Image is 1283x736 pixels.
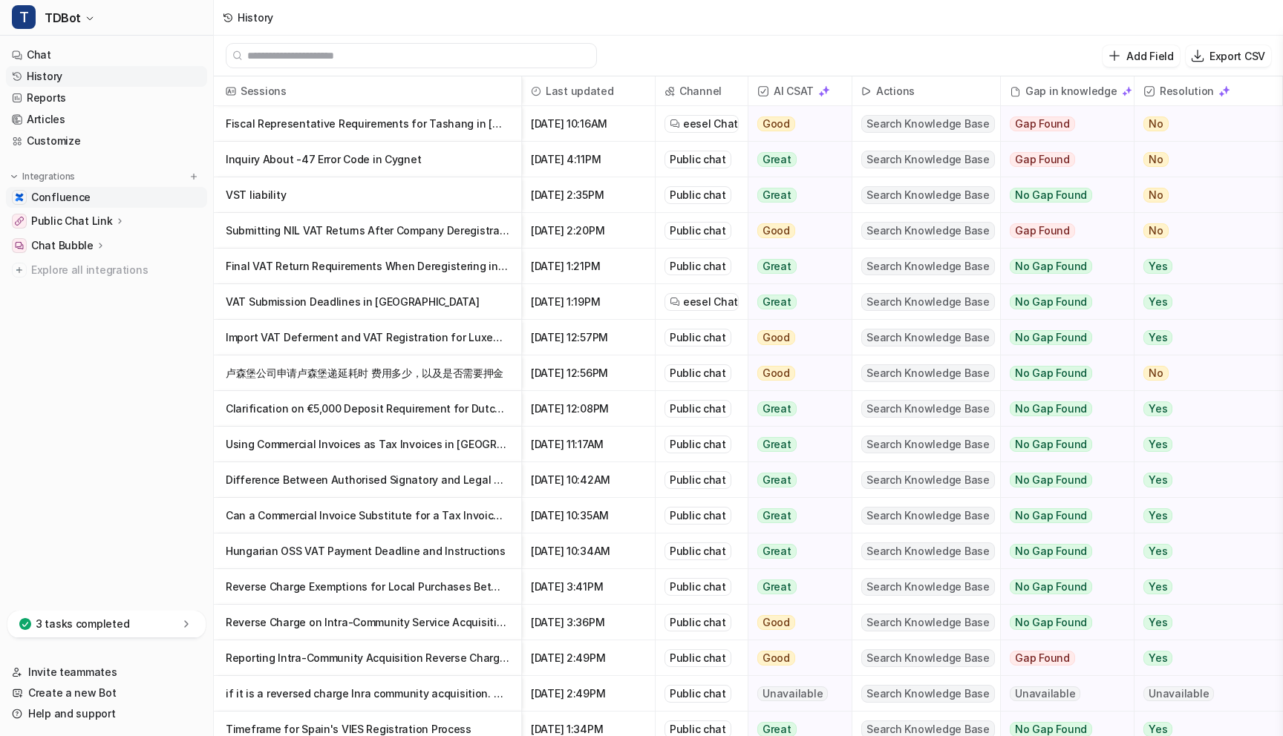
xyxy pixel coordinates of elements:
div: Public chat [665,614,731,631]
span: Good [757,366,795,381]
button: Yes [1135,284,1270,320]
button: Yes [1135,605,1270,640]
span: Yes [1143,330,1172,345]
span: Great [757,152,797,167]
span: Search Knowledge Base [861,400,995,418]
div: Public chat [665,507,731,525]
button: Great [748,462,843,498]
button: No Gap Found [1001,320,1123,355]
button: Yes [1135,249,1270,284]
span: Search Knowledge Base [861,151,995,168]
a: Explore all integrations [6,260,207,280]
div: Public chat [665,471,731,489]
a: eesel Chat [670,116,734,131]
span: Search Knowledge Base [861,293,995,311]
span: [DATE] 1:19PM [528,284,649,320]
span: No Gap Found [1010,437,1092,452]
button: No Gap Found [1001,569,1123,605]
span: Great [757,295,797,309]
button: Good [748,605,843,640]
span: Yes [1143,401,1172,416]
button: Great [748,569,843,605]
div: Gap in knowledge [1007,76,1128,106]
p: Reverse Charge Exemptions for Local Purchases Between VAT-Registered Businesses in [GEOGRAPHIC_DATA] [226,569,509,605]
span: Good [757,330,795,345]
span: Search Knowledge Base [861,685,995,703]
span: No Gap Found [1010,544,1092,559]
a: ConfluenceConfluence [6,187,207,208]
span: Explore all integrations [31,258,201,282]
span: eesel Chat [683,116,738,131]
span: Great [757,579,797,594]
p: Clarification on €5,000 Deposit Requirement for Dutch Article 23 VAT Deferment [226,391,509,427]
span: Unavailable [1143,686,1214,701]
button: No Gap Found [1001,249,1123,284]
p: Import VAT Deferment and VAT Registration for Luxembourg Companies [226,320,509,355]
div: Public chat [665,578,731,596]
button: Yes [1135,533,1270,569]
button: No Gap Found [1001,355,1123,391]
span: Yes [1143,579,1172,594]
button: Good [748,106,843,142]
span: Great [757,188,797,203]
button: Add Field [1103,45,1179,67]
button: Great [748,533,843,569]
span: [DATE] 1:21PM [528,249,649,284]
span: Search Knowledge Base [861,471,995,489]
span: Great [757,437,797,452]
span: [DATE] 12:56PM [528,355,649,391]
span: Yes [1143,651,1172,666]
span: Gap Found [1010,651,1075,666]
span: Great [757,473,797,487]
a: Create a new Bot [6,683,207,703]
span: T [12,5,36,29]
span: [DATE] 2:20PM [528,213,649,249]
span: [DATE] 12:57PM [528,320,649,355]
span: [DATE] 10:34AM [528,533,649,569]
button: Yes [1135,569,1270,605]
span: Search Knowledge Base [861,649,995,667]
button: Great [748,249,843,284]
p: Hungarian OSS VAT Payment Deadline and Instructions [226,533,509,569]
span: Good [757,223,795,238]
span: No Gap Found [1010,508,1092,523]
p: Export CSV [1209,48,1265,64]
span: Yes [1143,437,1172,452]
span: Search Knowledge Base [861,578,995,596]
span: No Gap Found [1010,188,1092,203]
button: Yes [1135,320,1270,355]
span: Gap Found [1010,152,1075,167]
button: Export CSV [1186,45,1271,67]
span: Great [757,401,797,416]
span: No Gap Found [1010,366,1092,381]
span: Search Knowledge Base [861,115,995,133]
span: [DATE] 2:49PM [528,640,649,676]
button: Gap Found [1001,142,1123,177]
div: Public chat [665,542,731,560]
span: [DATE] 2:49PM [528,676,649,712]
button: No Gap Found [1001,177,1123,213]
a: Reports [6,88,207,108]
span: [DATE] 3:36PM [528,605,649,640]
button: Good [748,355,843,391]
a: Customize [6,131,207,151]
button: Great [748,427,843,462]
p: Final VAT Return Requirements When Deregistering in [GEOGRAPHIC_DATA] [226,249,509,284]
img: Confluence [15,193,24,202]
span: No Gap Found [1010,401,1092,416]
img: Chat Bubble [15,241,24,250]
p: Reverse Charge on Intra-Community Service Acquisitions in [GEOGRAPHIC_DATA] [226,605,509,640]
span: [DATE] 10:16AM [528,106,649,142]
span: No Gap Found [1010,330,1092,345]
p: Reporting Intra-Community Acquisition Reverse Charge on VAT Templates [226,640,509,676]
span: Unavailable [1010,686,1080,701]
button: Yes [1135,462,1270,498]
button: No [1135,177,1270,213]
span: Search Knowledge Base [861,257,995,275]
button: No [1135,355,1270,391]
a: Chat [6,45,207,65]
button: No Gap Found [1001,498,1123,533]
span: Resolution [1140,76,1276,106]
span: Good [757,116,795,131]
p: 3 tasks completed [36,617,129,631]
